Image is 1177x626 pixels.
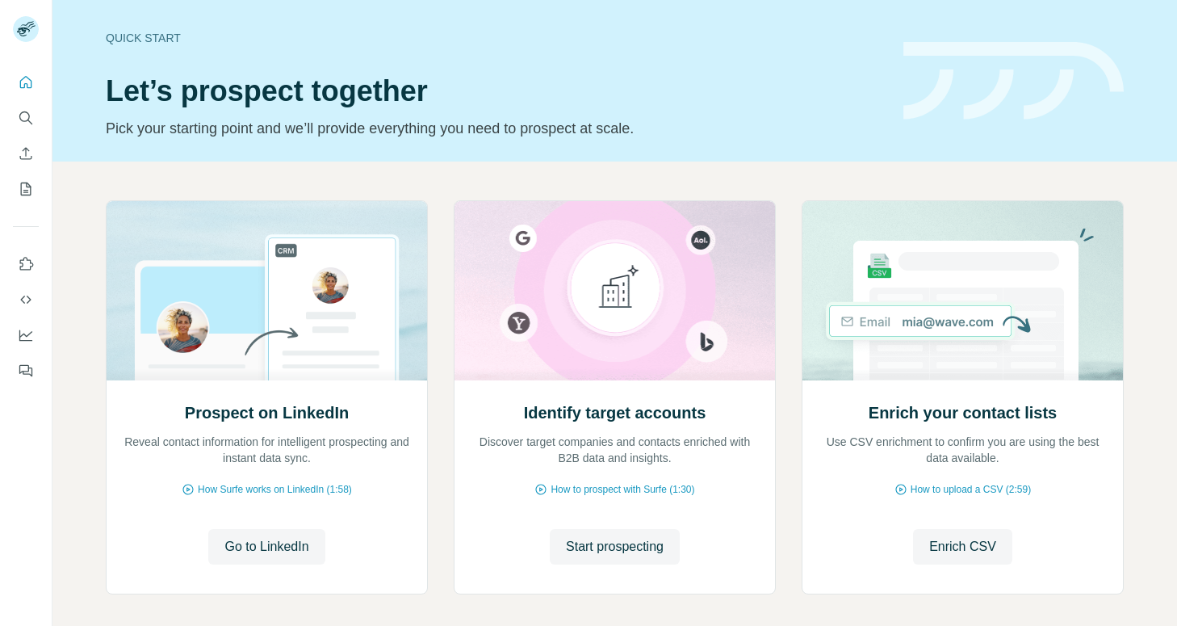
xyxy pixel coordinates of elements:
button: Start prospecting [550,529,680,565]
p: Use CSV enrichment to confirm you are using the best data available. [819,434,1107,466]
button: My lists [13,174,39,204]
button: Enrich CSV [13,139,39,168]
button: Dashboard [13,321,39,350]
p: Reveal contact information for intelligent prospecting and instant data sync. [123,434,411,466]
span: How Surfe works on LinkedIn (1:58) [198,482,352,497]
button: Enrich CSV [913,529,1012,565]
img: Enrich your contact lists [802,201,1124,380]
span: How to upload a CSV (2:59) [911,482,1031,497]
span: Start prospecting [566,537,664,557]
button: Use Surfe API [13,285,39,314]
h2: Prospect on LinkedIn [185,401,349,424]
span: How to prospect with Surfe (1:30) [551,482,694,497]
button: Go to LinkedIn [208,529,325,565]
span: Enrich CSV [929,537,996,557]
p: Pick your starting point and we’ll provide everything you need to prospect at scale. [106,117,884,140]
button: Search [13,103,39,132]
h1: Let’s prospect together [106,75,884,107]
img: Identify target accounts [454,201,776,380]
div: Quick start [106,30,884,46]
button: Quick start [13,68,39,97]
img: banner [903,42,1124,120]
p: Discover target companies and contacts enriched with B2B data and insights. [471,434,759,466]
button: Use Surfe on LinkedIn [13,250,39,279]
h2: Identify target accounts [524,401,706,424]
h2: Enrich your contact lists [869,401,1057,424]
span: Go to LinkedIn [224,537,308,557]
img: Prospect on LinkedIn [106,201,428,380]
button: Feedback [13,356,39,385]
